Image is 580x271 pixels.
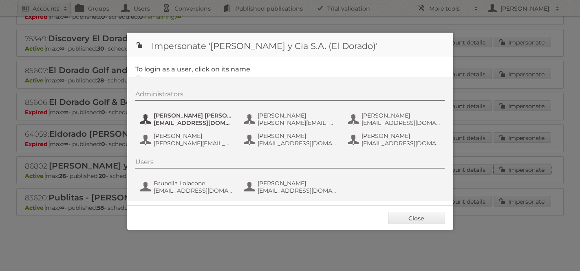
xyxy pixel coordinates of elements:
span: [EMAIL_ADDRESS][DOMAIN_NAME] [154,119,233,127]
div: Administrators [135,90,445,101]
span: [PERSON_NAME] [258,112,337,119]
span: [PERSON_NAME] [258,132,337,140]
span: [PERSON_NAME] [154,132,233,140]
span: Brunella Loiacone [154,180,233,187]
button: [PERSON_NAME] [EMAIL_ADDRESS][DOMAIN_NAME] [347,111,443,127]
button: Brunella Loiacone [EMAIL_ADDRESS][DOMAIN_NAME] [139,179,235,195]
button: [PERSON_NAME] [PERSON_NAME][EMAIL_ADDRESS][DOMAIN_NAME] [243,111,339,127]
div: Users [135,158,445,169]
span: [EMAIL_ADDRESS][DOMAIN_NAME] [258,140,337,147]
legend: To login as a user, click on its name [135,65,250,73]
span: [PERSON_NAME] [362,112,441,119]
button: [PERSON_NAME] [PERSON_NAME] [EMAIL_ADDRESS][DOMAIN_NAME] [139,111,235,127]
span: [PERSON_NAME] [362,132,441,140]
span: [PERSON_NAME][EMAIL_ADDRESS][DOMAIN_NAME] [154,140,233,147]
span: [EMAIL_ADDRESS][DOMAIN_NAME] [154,187,233,194]
button: [PERSON_NAME] [PERSON_NAME][EMAIL_ADDRESS][DOMAIN_NAME] [139,131,235,148]
span: [EMAIL_ADDRESS][DOMAIN_NAME] [258,187,337,194]
h1: Impersonate '[PERSON_NAME] y Cia S.A. (El Dorado)' [127,33,453,57]
button: [PERSON_NAME] [EMAIL_ADDRESS][DOMAIN_NAME] [243,179,339,195]
span: [PERSON_NAME][EMAIL_ADDRESS][DOMAIN_NAME] [258,119,337,127]
a: Close [388,212,445,224]
button: [PERSON_NAME] [EMAIL_ADDRESS][DOMAIN_NAME] [347,131,443,148]
span: [PERSON_NAME] [258,180,337,187]
span: [PERSON_NAME] [PERSON_NAME] [154,112,233,119]
span: [EMAIL_ADDRESS][DOMAIN_NAME] [362,119,441,127]
span: [EMAIL_ADDRESS][DOMAIN_NAME] [362,140,441,147]
button: [PERSON_NAME] [EMAIL_ADDRESS][DOMAIN_NAME] [243,131,339,148]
